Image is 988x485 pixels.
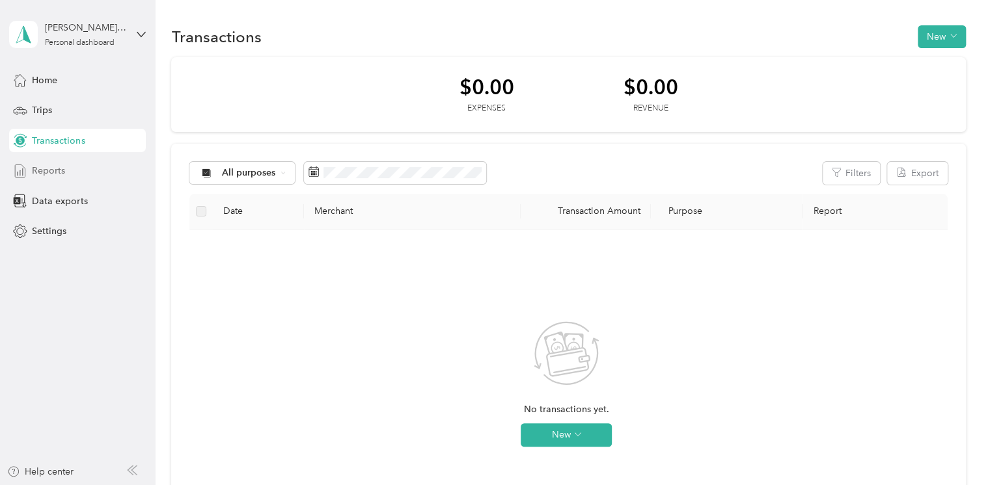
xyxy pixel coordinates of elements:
[32,134,85,148] span: Transactions
[32,103,52,117] span: Trips
[32,224,66,238] span: Settings
[521,423,612,447] button: New
[45,39,115,47] div: Personal dashboard
[304,194,521,229] th: Merchant
[661,205,702,216] span: Purpose
[171,30,261,44] h1: Transactions
[45,21,126,34] div: [PERSON_NAME][EMAIL_ADDRESS][PERSON_NAME][DOMAIN_NAME]
[623,75,678,98] div: $0.00
[459,103,514,114] div: Expenses
[823,162,880,185] button: Filters
[887,162,948,185] button: Export
[459,75,514,98] div: $0.00
[32,164,65,177] span: Reports
[222,168,276,177] span: All purposes
[623,103,678,114] div: Revenue
[524,402,609,417] span: No transactions yet.
[918,25,966,48] button: New
[7,465,74,478] button: Help center
[213,194,304,229] th: Date
[803,194,947,229] th: Report
[32,194,87,208] span: Data exports
[521,194,651,229] th: Transaction Amount
[915,412,988,485] iframe: Everlance-gr Chat Button Frame
[32,73,57,87] span: Home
